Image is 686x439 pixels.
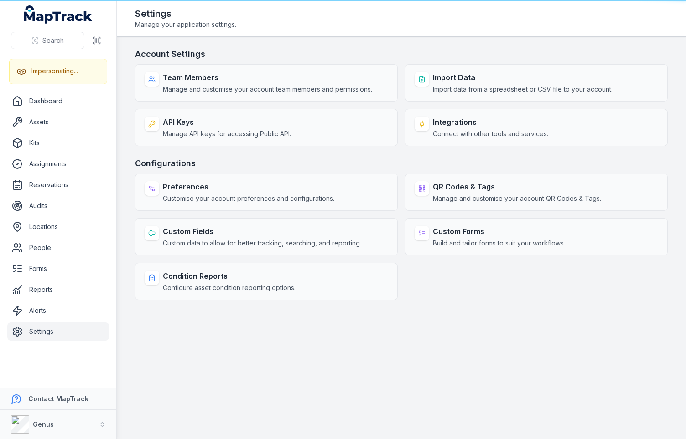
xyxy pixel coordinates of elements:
[433,117,548,128] strong: Integrations
[7,218,109,236] a: Locations
[163,129,291,138] span: Manage API keys for accessing Public API.
[433,181,601,192] strong: QR Codes & Tags
[135,157,668,170] h3: Configurations
[7,197,109,215] a: Audits
[163,72,372,83] strong: Team Members
[163,283,296,292] span: Configure asset condition reporting options.
[433,85,613,94] span: Import data from a spreadsheet or CSV file to your account.
[7,155,109,173] a: Assignments
[433,72,613,83] strong: Import Data
[433,194,601,203] span: Manage and customise your account QR Codes & Tags.
[163,226,361,237] strong: Custom Fields
[7,239,109,257] a: People
[163,181,334,192] strong: Preferences
[433,239,565,248] span: Build and tailor forms to suit your workflows.
[405,109,668,146] a: IntegrationsConnect with other tools and services.
[163,194,334,203] span: Customise your account preferences and configurations.
[24,5,93,24] a: MapTrack
[135,218,398,255] a: Custom FieldsCustom data to allow for better tracking, searching, and reporting.
[135,174,398,211] a: PreferencesCustomise your account preferences and configurations.
[163,239,361,248] span: Custom data to allow for better tracking, searching, and reporting.
[135,7,236,20] h2: Settings
[163,117,291,128] strong: API Keys
[7,281,109,299] a: Reports
[135,109,398,146] a: API KeysManage API keys for accessing Public API.
[433,226,565,237] strong: Custom Forms
[31,66,78,76] div: Impersonating...
[7,113,109,131] a: Assets
[405,218,668,255] a: Custom FormsBuild and tailor forms to suit your workflows.
[135,20,236,29] span: Manage your application settings.
[7,260,109,278] a: Forms
[7,92,109,110] a: Dashboard
[7,301,109,320] a: Alerts
[28,395,88,403] strong: Contact MapTrack
[163,271,296,281] strong: Condition Reports
[7,322,109,341] a: Settings
[405,174,668,211] a: QR Codes & TagsManage and customise your account QR Codes & Tags.
[33,420,54,428] strong: Genus
[405,64,668,102] a: Import DataImport data from a spreadsheet or CSV file to your account.
[163,85,372,94] span: Manage and customise your account team members and permissions.
[135,263,398,300] a: Condition ReportsConfigure asset condition reporting options.
[42,36,64,45] span: Search
[135,48,668,61] h3: Account Settings
[433,129,548,138] span: Connect with other tools and services.
[11,32,84,49] button: Search
[7,134,109,152] a: Kits
[135,64,398,102] a: Team MembersManage and customise your account team members and permissions.
[7,176,109,194] a: Reservations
